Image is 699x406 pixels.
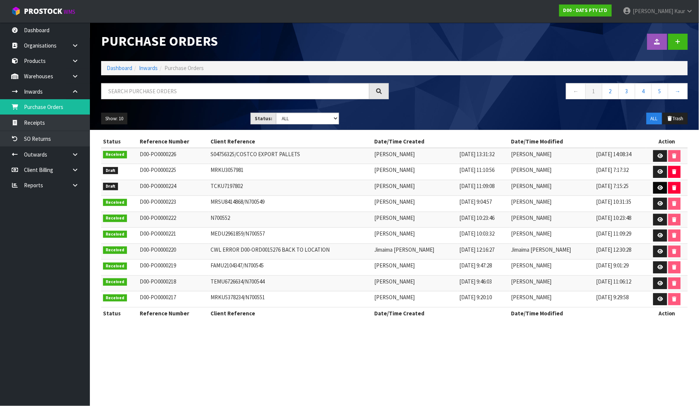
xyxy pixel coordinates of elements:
[459,278,492,285] span: [DATE] 9:46:03
[209,164,372,180] td: MRKU3057981
[375,246,435,253] span: Jimaima [PERSON_NAME]
[209,243,372,260] td: CWL ERROR D00-ORD0015276 BACK TO LOCATION
[651,83,668,99] a: 5
[647,113,662,125] button: ALL
[375,166,415,173] span: [PERSON_NAME]
[375,294,415,301] span: [PERSON_NAME]
[511,166,552,173] span: [PERSON_NAME]
[511,182,552,190] span: [PERSON_NAME]
[138,291,209,307] td: D00-PO0000217
[459,246,494,253] span: [DATE] 12:16:27
[509,136,646,148] th: Date/Time Modified
[459,151,494,158] span: [DATE] 13:31:32
[103,167,118,175] span: Draft
[209,307,372,319] th: Client Reference
[633,7,673,15] span: [PERSON_NAME]
[138,196,209,212] td: D00-PO0000223
[139,64,158,72] a: Inwards
[511,214,552,221] span: [PERSON_NAME]
[103,294,127,302] span: Received
[11,6,21,16] img: cube-alt.png
[101,136,138,148] th: Status
[646,136,688,148] th: Action
[459,230,494,237] span: [DATE] 10:03:32
[209,228,372,244] td: MEDU2961859/N700557
[375,262,415,269] span: [PERSON_NAME]
[459,262,492,269] span: [DATE] 9:47:28
[668,83,688,99] a: →
[563,7,608,13] strong: D00 - DATS PTY LTD
[375,198,415,205] span: [PERSON_NAME]
[64,8,75,15] small: WMS
[511,246,571,253] span: Jimaima [PERSON_NAME]
[596,214,632,221] span: [DATE] 10:23:48
[103,231,127,238] span: Received
[618,83,635,99] a: 3
[596,198,632,205] span: [DATE] 10:31:35
[674,7,685,15] span: Kaur
[596,230,632,237] span: [DATE] 11:09:29
[138,260,209,276] td: D00-PO0000219
[585,83,602,99] a: 1
[511,262,552,269] span: [PERSON_NAME]
[459,294,492,301] span: [DATE] 9:20:10
[596,262,629,269] span: [DATE] 9:01:29
[209,291,372,307] td: MRKU5378234/N700551
[209,196,372,212] td: MRSU8414868/N700549
[375,182,415,190] span: [PERSON_NAME]
[559,4,612,16] a: D00 - DATS PTY LTD
[209,275,372,291] td: TEMU6726634/N700544
[103,246,127,254] span: Received
[138,164,209,180] td: D00-PO0000225
[596,294,629,301] span: [DATE] 9:29:58
[101,307,138,319] th: Status
[459,166,494,173] span: [DATE] 11:10:56
[164,64,204,72] span: Purchase Orders
[101,83,369,99] input: Search purchase orders
[596,246,632,253] span: [DATE] 12:30:28
[138,228,209,244] td: D00-PO0000221
[509,307,646,319] th: Date/Time Modified
[375,214,415,221] span: [PERSON_NAME]
[511,294,552,301] span: [PERSON_NAME]
[602,83,619,99] a: 2
[596,278,632,285] span: [DATE] 11:06:12
[511,230,552,237] span: [PERSON_NAME]
[646,307,688,319] th: Action
[103,263,127,270] span: Received
[209,212,372,228] td: N700552
[103,151,127,158] span: Received
[596,182,629,190] span: [DATE] 7:15:25
[101,113,127,125] button: Show: 10
[663,113,688,125] button: Trash
[103,199,127,206] span: Received
[596,151,632,158] span: [DATE] 14:08:34
[209,260,372,276] td: FAMU2104347/N700545
[635,83,652,99] a: 4
[138,136,209,148] th: Reference Number
[375,278,415,285] span: [PERSON_NAME]
[511,198,552,205] span: [PERSON_NAME]
[566,83,586,99] a: ←
[138,307,209,319] th: Reference Number
[209,180,372,196] td: TCKU7197802
[138,148,209,164] td: D00-PO0000226
[107,64,132,72] a: Dashboard
[24,6,62,16] span: ProStock
[373,136,509,148] th: Date/Time Created
[596,166,629,173] span: [DATE] 7:17:32
[459,214,494,221] span: [DATE] 10:23:46
[138,243,209,260] td: D00-PO0000220
[101,34,389,48] h1: Purchase Orders
[138,180,209,196] td: D00-PO0000224
[375,151,415,158] span: [PERSON_NAME]
[103,278,127,286] span: Received
[459,198,492,205] span: [DATE] 9:04:57
[138,275,209,291] td: D00-PO0000218
[400,83,688,101] nav: Page navigation
[375,230,415,237] span: [PERSON_NAME]
[511,278,552,285] span: [PERSON_NAME]
[373,307,509,319] th: Date/Time Created
[209,148,372,164] td: S04756325/COSTCO EXPORT PALLETS
[511,151,552,158] span: [PERSON_NAME]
